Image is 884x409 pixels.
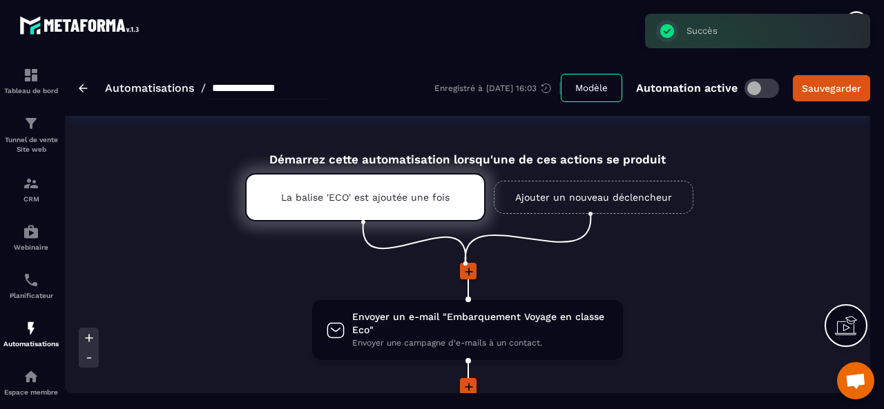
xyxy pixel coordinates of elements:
span: / [201,81,206,94]
img: logo [19,12,144,38]
a: automationsautomationsWebinaire [3,213,59,261]
a: automationsautomationsAutomatisations [3,310,59,358]
p: Automation active [636,81,738,94]
p: Webinaire [3,243,59,251]
img: scheduler [23,272,39,288]
span: Envoyer une campagne d'e-mails à un contact. [352,337,609,350]
a: formationformationTunnel de vente Site web [3,105,59,165]
p: CRM [3,195,59,203]
a: Automatisations [105,81,194,94]
div: Sauvegarder [802,81,861,95]
img: formation [23,175,39,192]
p: [DATE] 16:03 [486,83,537,93]
div: Enregistré à [434,82,561,94]
p: Automatisations [3,340,59,348]
p: Planificateur [3,292,59,299]
img: arrow [79,84,88,92]
a: automationsautomationsEspace membre [3,358,59,406]
p: La balise 'ECO' est ajoutée une fois [281,192,450,203]
div: Démarrez cette automatisation lorsqu'une de ces actions se produit [211,137,725,166]
p: Tableau de bord [3,87,59,94]
a: schedulerschedulerPlanificateur [3,261,59,310]
a: Ajouter un nouveau déclencheur [494,181,693,214]
p: Tunnel de vente Site web [3,135,59,154]
img: automations [23,368,39,385]
img: automations [23,223,39,240]
a: formationformationCRM [3,165,59,213]
span: Envoyer un e-mail "Embarquement Voyage en classe Eco" [352,310,609,337]
img: formation [23,67,39,83]
button: Sauvegarder [793,75,870,101]
p: Espace membre [3,388,59,396]
button: Modèle [561,74,622,102]
a: formationformationTableau de bord [3,57,59,105]
img: formation [23,115,39,132]
img: automations [23,320,39,337]
div: Ouvrir le chat [837,362,874,399]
